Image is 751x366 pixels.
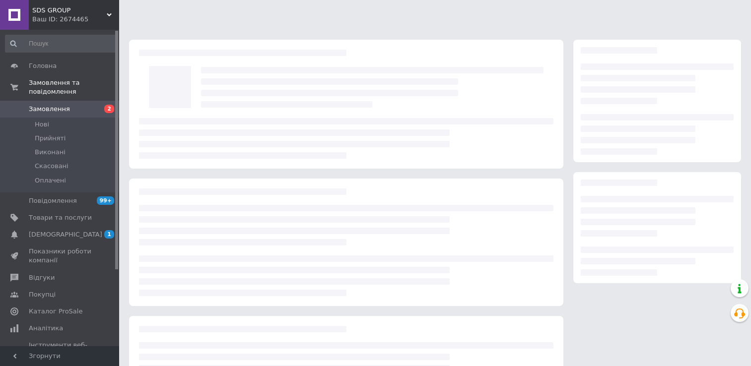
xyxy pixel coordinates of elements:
span: [DEMOGRAPHIC_DATA] [29,230,102,239]
span: Покупці [29,290,56,299]
span: 99+ [97,196,114,205]
span: Аналітика [29,324,63,333]
span: Каталог ProSale [29,307,82,316]
span: Нові [35,120,49,129]
span: SDS GROUP [32,6,107,15]
span: Виконані [35,148,66,157]
span: 1 [104,230,114,239]
input: Пошук [5,35,117,53]
span: Замовлення та повідомлення [29,78,119,96]
span: Показники роботи компанії [29,247,92,265]
span: Замовлення [29,105,70,114]
span: Повідомлення [29,196,77,205]
span: 2 [104,105,114,113]
span: Головна [29,61,57,70]
div: Ваш ID: 2674465 [32,15,119,24]
span: Інструменти веб-майстра та SEO [29,341,92,359]
span: Відгуки [29,273,55,282]
span: Товари та послуги [29,213,92,222]
span: Прийняті [35,134,66,143]
span: Скасовані [35,162,68,171]
span: Оплачені [35,176,66,185]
